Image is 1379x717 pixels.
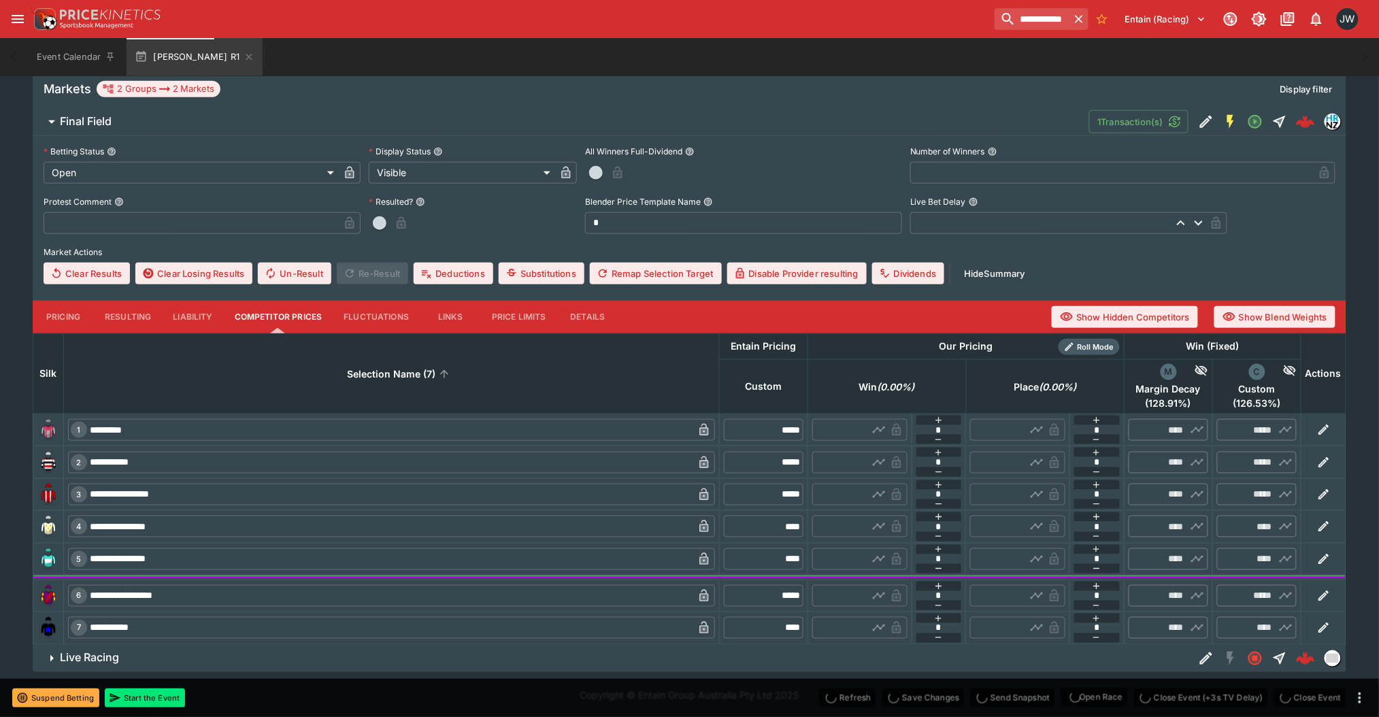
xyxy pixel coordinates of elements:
[499,263,584,284] button: Substitutions
[995,8,1069,30] input: search
[74,490,84,499] span: 3
[1247,650,1263,667] svg: Closed
[1129,397,1208,410] span: ( 128.91 %)
[74,554,84,564] span: 5
[33,333,64,414] th: Silk
[30,5,57,33] img: PriceKinetics Logo
[1214,306,1335,328] button: Show Blend Weights
[369,162,555,184] div: Visible
[37,617,59,639] img: runner 7
[74,522,84,531] span: 4
[5,7,30,31] button: open drawer
[1072,341,1120,353] span: Roll Mode
[1243,646,1267,671] button: Closed
[1337,8,1359,30] div: Jayden Wyke
[1161,364,1177,380] div: margin_decay
[332,366,450,382] span: Selection Name (7)
[60,114,112,129] h6: Final Field
[585,146,682,157] p: All Winners Full-Dividend
[75,425,84,435] span: 1
[420,301,481,333] button: Links
[1325,114,1341,130] div: hrnz
[135,263,252,284] button: Clear Losing Results
[33,108,1089,135] button: Final Field
[1091,8,1113,30] button: No Bookmarks
[107,147,116,156] button: Betting Status
[105,688,185,707] button: Start the Event
[37,585,59,607] img: runner 6
[878,379,915,395] em: ( 0.00 %)
[44,242,1335,263] label: Market Actions
[590,263,722,284] button: Remap Selection Target
[1059,339,1120,355] div: Show/hide Price Roll mode configuration.
[1292,108,1319,135] a: f6e88c77-43fe-46cb-93c8-d1e0abc562b1
[414,263,493,284] button: Deductions
[1276,7,1300,31] button: Documentation
[1129,383,1208,395] span: Margin Decay
[127,38,263,76] button: [PERSON_NAME] R1
[1177,364,1209,380] div: Hide Competitor
[1296,112,1315,131] img: logo-cerberus--red.svg
[1218,110,1243,134] button: SGM Enabled
[481,301,557,333] button: Price Limits
[557,301,618,333] button: Details
[37,484,59,505] img: runner 3
[258,263,331,284] button: Un-Result
[1217,397,1297,410] span: ( 126.53 %)
[44,263,130,284] button: Clear Results
[1333,4,1363,34] button: Jayden Wyke
[1218,7,1243,31] button: Connected to PK
[333,301,420,333] button: Fluctuations
[1039,379,1076,395] em: ( 0.00 %)
[74,458,84,467] span: 2
[1125,333,1301,359] th: Win (Fixed)
[1061,688,1128,707] div: split button
[1296,649,1315,668] img: logo-cerberus--red.svg
[703,197,713,207] button: Blender Price Template Name
[1304,7,1329,31] button: Notifications
[433,147,443,156] button: Display Status
[33,301,94,333] button: Pricing
[44,196,112,207] p: Protest Comment
[162,301,223,333] button: Liability
[1218,646,1243,671] button: SGM Disabled
[224,301,333,333] button: Competitor Prices
[933,338,998,355] div: Our Pricing
[1267,110,1292,134] button: Straight
[44,146,104,157] p: Betting Status
[910,196,966,207] p: Live Bet Delay
[1247,114,1263,130] svg: Open
[1325,651,1340,666] img: liveracing
[114,197,124,207] button: Protest Comment
[1117,8,1214,30] button: Select Tenant
[44,162,339,184] div: Open
[74,591,84,601] span: 6
[1272,78,1341,100] button: Display filter
[337,263,408,284] span: Re-Result
[1352,690,1368,706] button: more
[1325,114,1340,129] img: hrnz
[1265,364,1297,380] div: Hide Competitor
[956,263,1033,284] button: HideSummary
[719,333,808,359] th: Entain Pricing
[44,81,91,97] h5: Markets
[1243,110,1267,134] button: Open
[999,379,1091,395] span: Place(0.00%)
[369,196,413,207] p: Resulted?
[37,516,59,537] img: runner 4
[94,301,162,333] button: Resulting
[727,263,867,284] button: Disable Provider resulting
[969,197,978,207] button: Live Bet Delay
[60,22,133,29] img: Sportsbook Management
[60,10,161,20] img: PriceKinetics
[37,548,59,570] img: runner 5
[1301,333,1346,414] th: Actions
[416,197,425,207] button: Resulted?
[1089,110,1189,133] button: 1Transaction(s)
[369,146,431,157] p: Display Status
[585,196,701,207] p: Blender Price Template Name
[1267,646,1292,671] button: Straight
[1296,649,1315,668] div: a3bd3268-f7f0-4d67-a8fe-af951d85ac72
[37,452,59,473] img: runner 2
